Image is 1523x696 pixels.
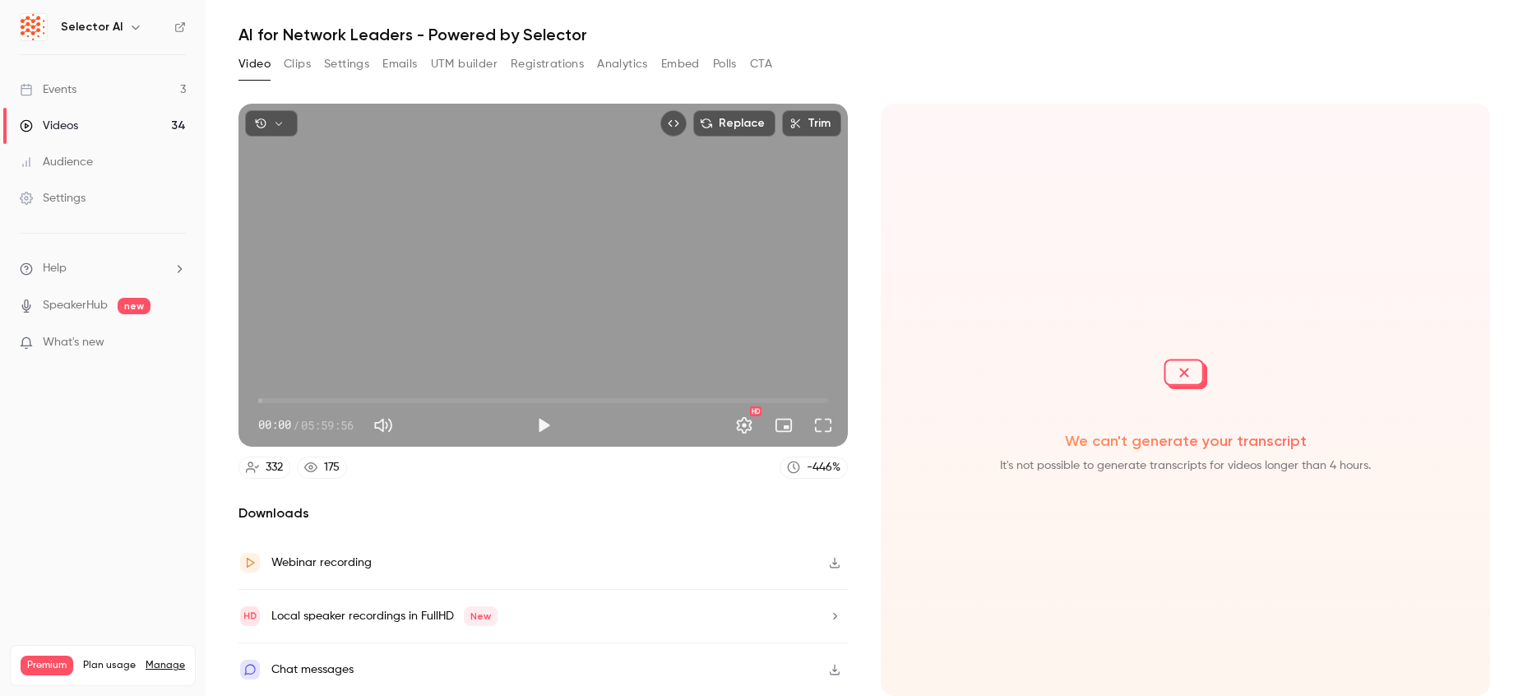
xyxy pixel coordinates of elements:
a: Manage [146,659,185,672]
button: Full screen [807,409,840,442]
button: Settings [324,51,369,77]
span: New [464,606,498,626]
button: Analytics [597,51,648,77]
button: Replace [693,110,775,137]
h1: AI for Network Leaders - Powered by Selector [238,25,1490,44]
button: Registrations [511,51,584,77]
h6: Selector AI [61,19,123,35]
div: -446 % [807,459,840,476]
button: Video [238,51,271,77]
a: 175 [297,457,347,479]
button: Trim [782,110,841,137]
button: Settings [728,409,761,442]
span: Plan usage [83,659,136,672]
a: -446% [780,457,848,479]
div: 00:00 [258,416,354,434]
button: Play [527,409,560,442]
span: What's new [43,334,104,351]
button: CTA [750,51,772,77]
div: Events [20,81,76,98]
button: Emails [382,51,417,77]
li: help-dropdown-opener [20,260,186,277]
span: 00:00 [258,416,291,434]
span: We can't generate your transcript [894,431,1477,451]
img: Selector AI [21,14,47,40]
button: Clips [284,51,311,77]
span: It's not possible to generate transcripts for videos longer than 4 hours. [894,457,1477,474]
div: Local speaker recordings in FullHD [271,606,498,626]
div: 175 [324,459,340,476]
span: Premium [21,656,73,675]
button: Turn on miniplayer [767,409,800,442]
a: SpeakerHub [43,297,108,314]
button: Embed video [660,110,687,137]
span: new [118,298,150,314]
button: Embed [661,51,700,77]
div: HD [750,406,761,416]
span: / [293,416,299,434]
a: 332 [238,457,290,479]
span: 05:59:56 [301,416,354,434]
div: Webinar recording [271,553,372,573]
div: Chat messages [271,660,354,680]
div: Settings [20,190,86,206]
h2: Downloads [238,503,848,523]
div: Audience [20,154,93,170]
iframe: Noticeable Trigger [166,336,186,350]
div: Videos [20,118,78,134]
span: Help [43,260,67,277]
button: UTM builder [431,51,498,77]
button: Polls [713,51,737,77]
button: Mute [367,409,400,442]
div: 332 [266,459,283,476]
